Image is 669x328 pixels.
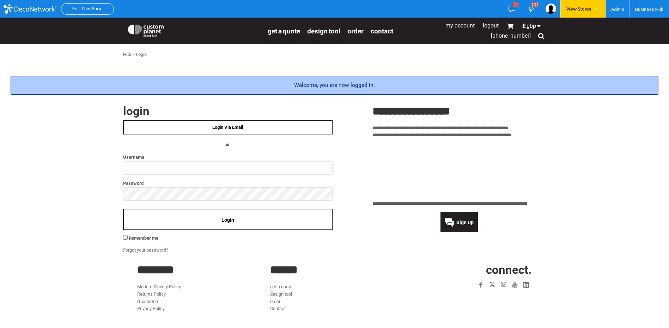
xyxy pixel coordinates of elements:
input: Remember me [123,235,128,240]
label: Username [123,153,333,161]
iframe: Customer reviews powered by Trustpilot [372,143,546,196]
label: Password [123,179,333,187]
span: Login [221,217,234,223]
a: Privacy Policy [137,306,165,311]
h2: Login [123,105,333,117]
a: Logout [483,22,499,29]
img: Custom Planet [127,23,165,37]
div: Login [136,51,147,58]
a: design tool [307,27,340,35]
span: Remember me [129,235,158,241]
a: Custom Planet [123,19,264,40]
a: Guarantee [137,299,158,304]
iframe: Customer reviews powered by Trustpilot [434,295,532,303]
a: My Account [445,22,475,29]
h2: CONNECT. [403,264,532,276]
span: GBP [527,23,536,29]
div: 0 [532,2,538,7]
a: Edit This Page [72,6,103,11]
div: > [132,51,135,58]
a: Forgot your password? [123,247,168,253]
a: order [270,299,280,304]
span: Login Via Email [212,125,243,130]
a: get a quote [270,284,292,289]
div: 1 [513,2,518,7]
div: Welcome, you are now logged in. [11,76,658,95]
a: order [347,27,364,35]
a: Modern Slavery Policy [137,284,181,289]
a: Contact [270,306,286,311]
a: Login Via Email [123,120,333,134]
h4: OR [123,141,333,149]
span: £ [522,23,527,29]
a: Returns Policy [137,291,166,297]
span: Sign Up [456,220,474,225]
a: get a quote [268,27,300,35]
a: design tool [270,291,292,297]
span: [PHONE_NUMBER] [491,32,531,39]
a: Hub [123,52,131,57]
a: Contact [371,27,393,35]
